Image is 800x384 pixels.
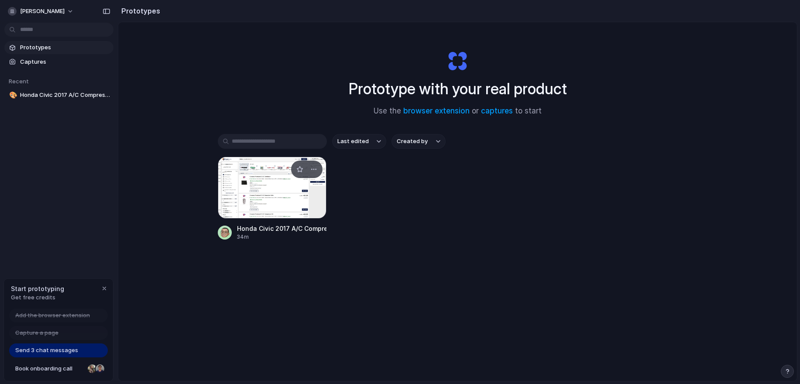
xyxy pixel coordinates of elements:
span: Use the or to start [374,106,542,117]
div: Christian Iacullo [95,363,105,374]
span: Send 3 chat messages [15,346,78,355]
span: [PERSON_NAME] [20,7,65,16]
span: Add the browser extension [15,311,90,320]
h1: Prototype with your real product [349,77,567,100]
span: Prototypes [20,43,110,52]
div: Nicole Kubica [87,363,97,374]
a: browser extension [403,106,470,115]
button: Last edited [332,134,386,149]
span: Book onboarding call [15,364,84,373]
div: Honda Civic 2017 A/C Compressor - Labor & Cart [237,224,327,233]
button: [PERSON_NAME] [4,4,78,18]
span: Recent [9,78,29,85]
span: Start prototyping [11,284,64,293]
div: 34m [237,233,327,241]
a: 🎨Honda Civic 2017 A/C Compressor - Labor & Cart [4,89,113,102]
button: Created by [391,134,446,149]
a: Prototypes [4,41,113,54]
a: Captures [4,55,113,69]
a: captures [481,106,513,115]
span: Honda Civic 2017 A/C Compressor - Labor & Cart [20,91,110,99]
span: Last edited [337,137,369,146]
button: 🎨 [8,91,17,99]
span: Captures [20,58,110,66]
span: Get free credits [11,293,64,302]
a: Honda Civic 2017 A/C Compressor - Labor & CartHonda Civic 2017 A/C Compressor - Labor & Cart34m [218,157,327,241]
span: Capture a page [15,329,58,337]
div: 🎨 [9,90,15,100]
span: Created by [397,137,428,146]
h2: Prototypes [118,6,160,16]
a: Book onboarding call [9,362,108,376]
